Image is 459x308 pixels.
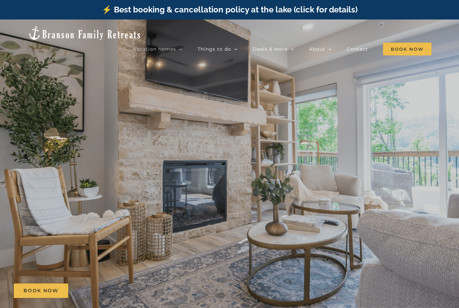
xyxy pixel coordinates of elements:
b: Mini Pearl [173,159,286,188]
span: Deals & More [253,47,288,51]
a: About [309,42,332,56]
span: Contact [347,47,368,51]
a: Things to do [198,42,238,56]
a: Vacation homes [133,42,182,56]
nav: Main Menu [133,42,431,56]
a: Book Now [14,283,68,298]
span: Things to do [198,47,231,51]
a: ⚡️ Best booking & cancellation policy at the lake (click for details) [102,5,358,14]
a: Contact [347,42,368,56]
span: About [309,47,325,51]
span: Book Now [24,288,58,294]
a: Deals & More [253,42,294,56]
h3: 2 Bedrooms | Sleeps 4 [191,194,268,203]
img: Branson Family Retreats Logo [28,26,141,41]
span: Vacation homes [133,47,176,51]
span: Book Now [383,43,431,55]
